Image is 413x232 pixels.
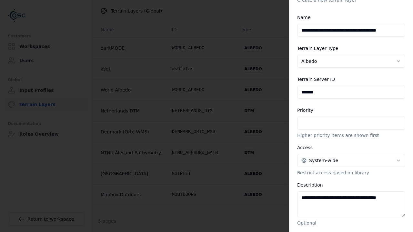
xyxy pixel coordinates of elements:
[297,46,338,51] label: Terrain Layer Type
[297,108,313,113] label: Priority
[297,132,405,139] p: Higher priority items are shown first
[297,145,313,150] label: Access
[297,169,405,176] p: Restrict access based on library
[297,77,335,82] label: Terrain Server ID
[297,15,310,20] label: Name
[297,220,405,226] p: Optional
[297,182,323,188] label: Description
